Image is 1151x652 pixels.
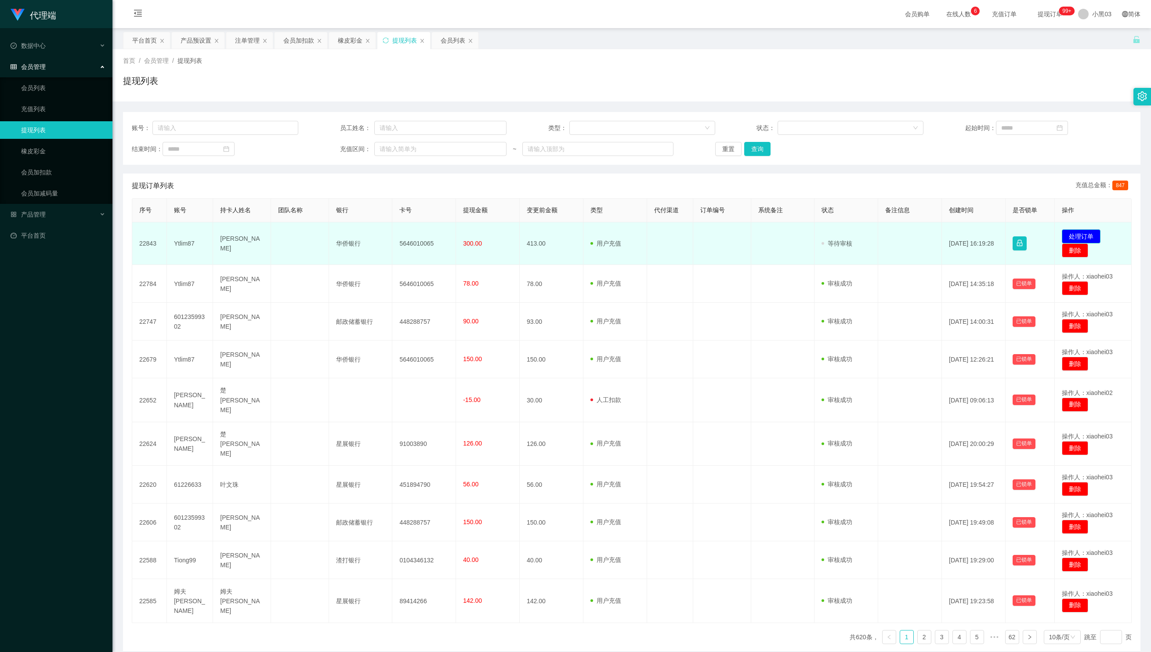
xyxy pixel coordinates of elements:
font: 楚[PERSON_NAME] [220,431,260,457]
font: 847 [1116,182,1125,188]
li: 4 [952,630,966,644]
i: 图标： 下 [1070,634,1075,641]
font: 首页 [123,57,135,64]
font: 类型 [590,206,603,214]
button: 删除 [1062,598,1088,612]
font: 150.00 [463,518,482,525]
font: 89414266 [399,598,427,605]
font: 账号 [174,206,186,214]
font: 华侨银行 [336,356,361,363]
i: 图标： 关闭 [214,38,219,43]
a: 提现列表 [21,121,105,139]
font: 0104346132 [399,557,434,564]
font: 共620条， [850,634,878,641]
font: 充值区间： [340,145,371,152]
li: 上一页 [882,630,896,644]
font: 1 [905,634,908,641]
font: 操作人：xiaohei03 [1062,273,1113,280]
font: 142.00 [463,597,482,604]
font: [DATE] 16:19:28 [949,240,994,247]
li: 62 [1005,630,1019,644]
font: 451894790 [399,481,430,488]
a: 会员加扣款 [21,163,105,181]
font: ••• [990,634,999,641]
i: 图标：同步 [383,37,389,43]
font: / [172,57,174,64]
font: 150.00 [463,355,482,362]
font: 22652 [139,396,156,403]
button: 删除 [1062,243,1088,257]
font: 华侨银行 [336,240,361,247]
font: 用户充值 [597,481,621,488]
font: 姆夫[PERSON_NAME] [220,587,260,614]
font: -15.00 [463,396,481,403]
font: 10条/页 [1049,634,1070,641]
font: 22624 [139,440,156,447]
i: 图标： 下 [913,125,918,131]
i: 图标：日历 [223,146,229,152]
font: 状态 [822,206,834,214]
font: [DATE] 19:54:27 [949,481,994,488]
font: 62 [1009,634,1016,641]
font: 用户充值 [597,518,621,525]
font: 产品预设置 [181,37,211,44]
font: Tiong99 [174,557,196,564]
font: [PERSON_NAME] [220,552,260,569]
font: [PERSON_NAME] [220,351,260,368]
font: 操作人：xiaohei03 [1062,590,1113,597]
font: 78.00 [463,280,478,287]
font: 等待审核 [828,240,852,247]
font: 审核成功 [828,597,852,604]
font: 用户充值 [597,318,621,325]
font: 操作人：xiaohei03 [1062,549,1113,556]
font: 22620 [139,481,156,488]
font: 小黑03 [1092,11,1111,18]
font: 6 [974,8,977,14]
i: 图标: 检查-圆圈-o [11,43,17,49]
font: 姆夫[PERSON_NAME] [174,587,205,614]
font: 60123599302 [174,514,205,531]
font: 78.00 [527,280,542,287]
font: 5646010065 [399,240,434,247]
button: 删除 [1062,441,1088,455]
button: 已锁单 [1013,517,1035,528]
div: 10条/页 [1049,630,1070,644]
font: 448288757 [399,318,430,325]
font: 会员列表 [441,37,465,44]
img: logo.9652507e.png [11,9,25,21]
font: [DATE] 09:06:13 [949,396,994,403]
font: 持卡人姓名 [220,206,251,214]
input: 请输入顶部为 [522,142,673,156]
font: Ytlim87 [174,240,195,247]
font: 起始时间： [965,124,996,131]
font: 91003890 [399,440,427,447]
font: 操作人：xiaohei02 [1062,389,1113,396]
font: 用户充值 [597,240,621,247]
a: 图标：仪表板平台首页 [11,227,105,244]
font: 操作人：xiaohei03 [1062,311,1113,318]
a: 充值列表 [21,100,105,118]
font: 操作人：xiaohei03 [1062,348,1113,355]
li: 下一页 [1023,630,1037,644]
font: 数据中心 [21,42,46,49]
font: 用户充值 [597,597,621,604]
font: 操作人：xiaohei03 [1062,433,1113,440]
font: 星展银行 [336,440,361,447]
font: 状态： [756,124,775,131]
font: 22588 [139,557,156,564]
font: 类型： [548,124,567,131]
li: 5 [970,630,984,644]
font: [PERSON_NAME] [174,391,205,408]
button: 重置 [715,142,742,156]
font: 用户充值 [597,440,621,447]
font: / [139,57,141,64]
sup: 6 [971,7,980,15]
font: 会员购单 [905,11,930,18]
li: 实体5页 [988,630,1002,644]
font: 订单编号 [700,206,725,214]
button: 删除 [1062,319,1088,333]
button: 删除 [1062,357,1088,371]
font: [DATE] 20:00:29 [949,440,994,447]
font: 93.00 [527,318,542,325]
font: 产品管理 [21,211,46,218]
